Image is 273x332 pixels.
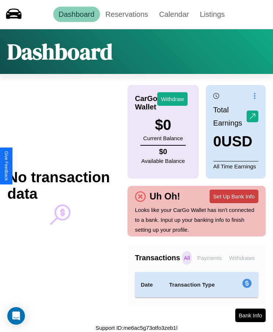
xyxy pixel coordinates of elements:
[4,151,9,181] div: Give Feedback
[227,251,257,265] p: Withdraws
[7,307,25,325] div: Open Intercom Messenger
[146,191,184,202] h4: Uh Oh!
[100,7,154,22] a: Reservations
[213,161,258,171] p: All Time Earnings
[154,7,194,22] a: Calendar
[213,133,258,150] h3: 0 USD
[143,133,183,143] p: Current Balance
[135,254,180,262] h4: Transactions
[169,280,226,289] h4: Transaction Type
[141,148,185,156] h4: $ 0
[53,7,100,22] a: Dashboard
[143,117,183,133] h3: $ 0
[135,94,157,111] h4: CarGo Wallet
[195,251,224,265] p: Payments
[135,272,258,298] table: simple table
[182,251,192,265] p: All
[194,7,230,22] a: Listings
[7,169,113,202] h2: No transaction data
[210,190,258,203] button: Set Up Bank Info
[141,280,157,289] h4: Date
[7,37,112,67] h1: Dashboard
[141,156,185,166] p: Available Balance
[135,205,258,235] p: Looks like your CarGo Wallet has isn't connected to a bank. Input up your banking info to finish ...
[213,103,247,130] p: Total Earnings
[157,92,188,106] button: Withdraw
[235,309,266,322] button: Bank Info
